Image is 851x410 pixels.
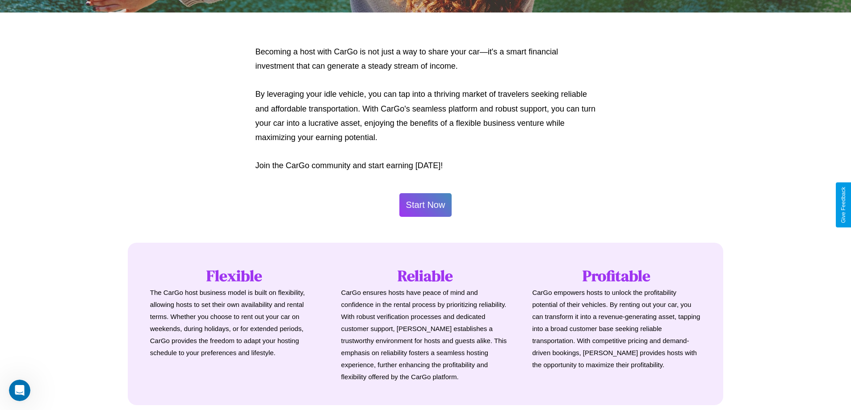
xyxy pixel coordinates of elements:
h1: Reliable [341,265,510,286]
iframe: Intercom live chat [9,380,30,401]
p: Join the CarGo community and start earning [DATE]! [256,158,596,173]
button: Start Now [399,193,452,217]
h1: Flexible [150,265,319,286]
div: Give Feedback [840,187,847,223]
p: The CarGo host business model is built on flexibility, allowing hosts to set their own availabili... [150,286,319,359]
h1: Profitable [532,265,701,286]
p: CarGo empowers hosts to unlock the profitability potential of their vehicles. By renting out your... [532,286,701,371]
p: CarGo ensures hosts have peace of mind and confidence in the rental process by prioritizing relia... [341,286,510,383]
p: Becoming a host with CarGo is not just a way to share your car—it's a smart financial investment ... [256,45,596,74]
p: By leveraging your idle vehicle, you can tap into a thriving market of travelers seeking reliable... [256,87,596,145]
